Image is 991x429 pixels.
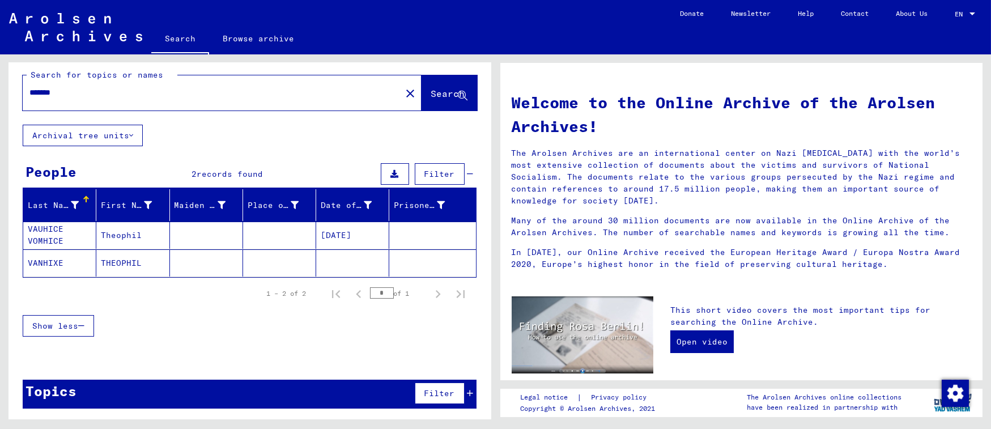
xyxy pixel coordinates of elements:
button: Clear [399,82,422,104]
mat-header-cell: Place of Birth [243,189,316,221]
div: Topics [25,381,76,401]
button: Previous page [347,282,370,305]
p: The Arolsen Archives are an international center on Nazi [MEDICAL_DATA] with the world’s most ext... [512,147,972,207]
div: Maiden Name [175,196,243,214]
p: The Arolsen Archives online collections [747,392,901,402]
mat-cell: [DATE] [316,222,389,249]
span: Search [431,88,465,99]
span: Show less [32,321,78,331]
p: This short video covers the most important tips for searching the Online Archive. [670,304,971,328]
div: Last Name [28,199,79,211]
mat-cell: [PERSON_NAME] VAUHICE VOMHICE VOMHIXE [23,222,96,249]
button: First page [325,282,347,305]
button: Last page [449,282,472,305]
mat-header-cell: Prisoner # [389,189,475,221]
span: EN [955,10,967,18]
a: Browse archive [209,25,308,52]
button: Filter [415,163,465,185]
mat-icon: close [403,87,417,100]
div: Place of Birth [248,199,299,211]
button: Next page [427,282,449,305]
div: Prisoner # [394,196,462,214]
mat-header-cell: First Name [96,189,169,221]
div: | [520,392,660,403]
div: First Name [101,199,152,211]
mat-cell: Theophil [96,222,169,249]
img: yv_logo.png [932,388,974,417]
div: 1 – 2 of 2 [267,288,307,299]
div: Last Name [28,196,96,214]
span: 2 [192,169,197,179]
p: In [DATE], our Online Archive received the European Heritage Award / Europa Nostra Award 2020, Eu... [512,247,972,270]
div: Change consent [941,379,968,406]
button: Filter [415,383,465,404]
h1: Welcome to the Online Archive of the Arolsen Archives! [512,91,972,138]
a: Search [151,25,209,54]
div: Maiden Name [175,199,226,211]
mat-cell: THEOPHIL [96,249,169,277]
img: Change consent [942,380,969,407]
mat-header-cell: Last Name [23,189,96,221]
button: Search [422,75,477,111]
a: Open video [670,330,734,353]
div: Place of Birth [248,196,316,214]
div: Prisoner # [394,199,445,211]
a: Privacy policy [582,392,660,403]
p: Many of the around 30 million documents are now available in the Online Archive of the Arolsen Ar... [512,215,972,239]
p: Copyright © Arolsen Archives, 2021 [520,403,660,414]
img: video.jpg [512,296,653,373]
button: Archival tree units [23,125,143,146]
mat-header-cell: Date of Birth [316,189,389,221]
div: Date of Birth [321,199,372,211]
button: Show less [23,315,94,337]
span: records found [197,169,263,179]
mat-label: Search for topics or names [31,70,163,80]
div: First Name [101,196,169,214]
mat-cell: VANHIXE [23,249,96,277]
span: Filter [424,169,455,179]
a: Legal notice [520,392,577,403]
div: People [25,162,76,182]
img: Arolsen_neg.svg [9,13,142,41]
mat-header-cell: Maiden Name [170,189,243,221]
div: Date of Birth [321,196,389,214]
p: have been realized in partnership with [747,402,901,413]
span: Filter [424,388,455,398]
div: of 1 [370,288,427,299]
